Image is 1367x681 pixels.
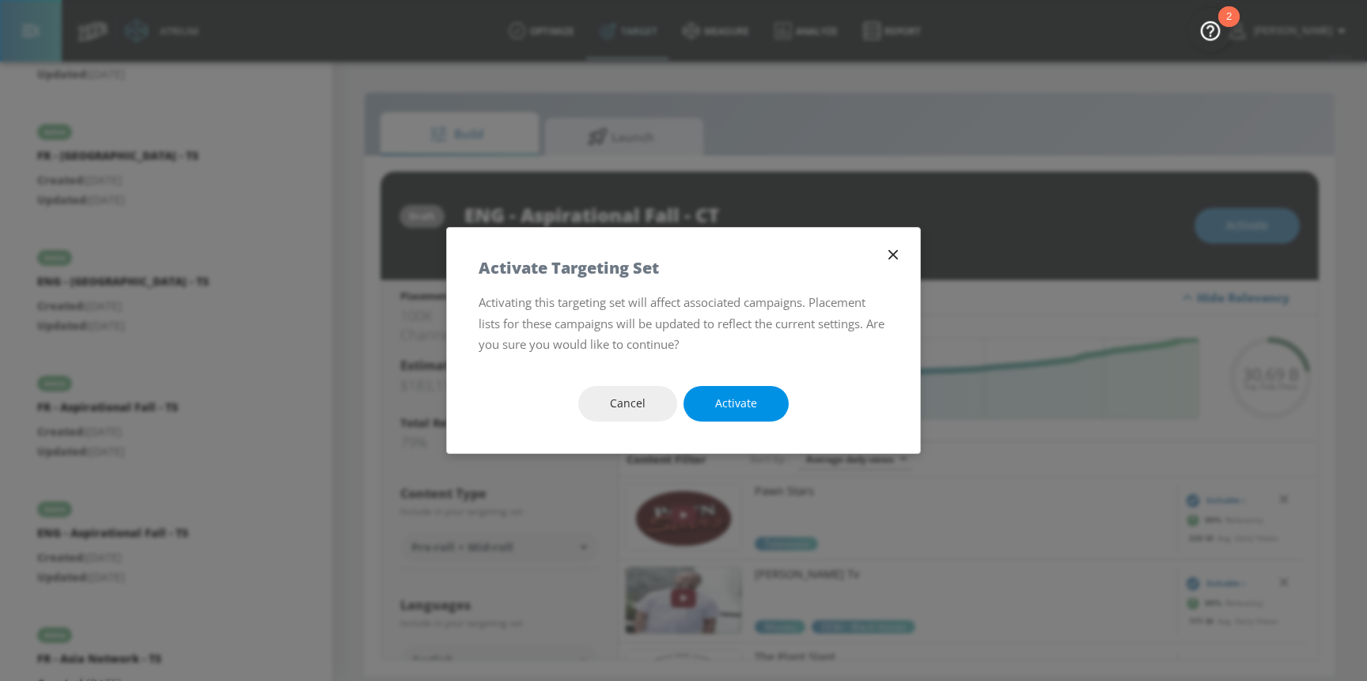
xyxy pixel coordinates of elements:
[683,386,789,422] button: Activate
[479,259,659,276] h5: Activate Targeting Set
[578,386,677,422] button: Cancel
[610,394,646,414] span: Cancel
[715,394,757,414] span: Activate
[479,292,888,354] p: Activating this targeting set will affect associated campaigns. Placement lists for these campaig...
[1188,8,1233,52] button: Open Resource Center, 2 new notifications
[1226,17,1232,37] div: 2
